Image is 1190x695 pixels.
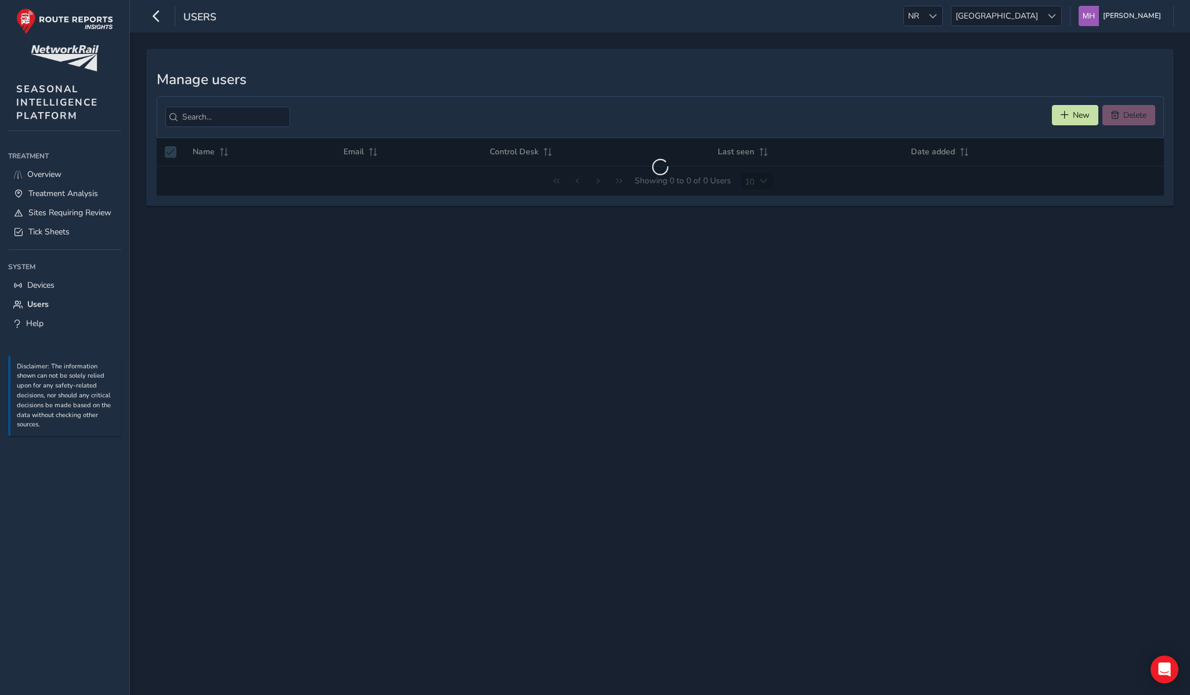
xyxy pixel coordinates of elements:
[8,276,121,295] a: Devices
[27,280,55,291] span: Devices
[31,45,99,71] img: customer logo
[16,82,98,122] span: SEASONAL INTELLIGENCE PLATFORM
[157,71,1164,88] h3: Manage users
[904,6,923,26] span: NR
[8,258,121,276] div: System
[8,314,121,333] a: Help
[28,207,111,218] span: Sites Requiring Review
[1103,6,1161,26] span: [PERSON_NAME]
[17,362,115,430] p: Disclaimer: The information shown can not be solely relied upon for any safety-related decisions,...
[1079,6,1165,26] button: [PERSON_NAME]
[8,184,121,203] a: Treatment Analysis
[8,295,121,314] a: Users
[1052,105,1098,125] button: New
[952,6,1042,26] span: [GEOGRAPHIC_DATA]
[28,226,70,237] span: Tick Sheets
[8,222,121,241] a: Tick Sheets
[27,299,49,310] span: Users
[1151,656,1178,683] div: Open Intercom Messenger
[165,107,290,127] input: Search...
[28,188,98,199] span: Treatment Analysis
[8,147,121,165] div: Treatment
[1079,6,1099,26] img: diamond-layout
[26,318,44,329] span: Help
[1073,110,1090,121] span: New
[8,165,121,184] a: Overview
[16,8,113,34] img: rr logo
[27,169,62,180] span: Overview
[8,203,121,222] a: Sites Requiring Review
[183,10,216,26] span: Users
